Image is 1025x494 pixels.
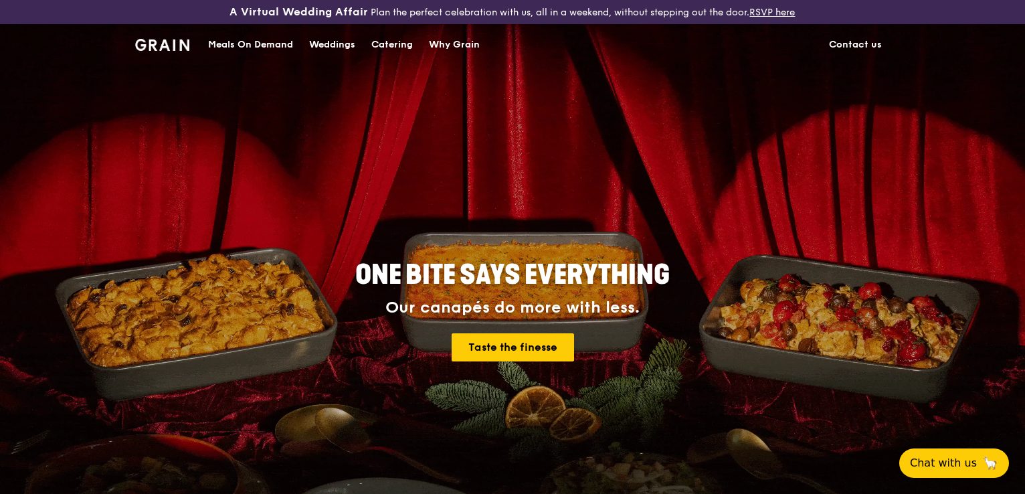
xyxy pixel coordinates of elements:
a: Weddings [301,25,363,65]
div: Plan the perfect celebration with us, all in a weekend, without stepping out the door. [171,5,854,19]
div: Meals On Demand [208,25,293,65]
a: Catering [363,25,421,65]
div: Our canapés do more with less. [272,299,753,317]
img: Grain [135,39,189,51]
a: Taste the finesse [452,333,574,361]
a: RSVP here [749,7,795,18]
span: ONE BITE SAYS EVERYTHING [355,259,670,291]
a: GrainGrain [135,23,189,64]
span: Chat with us [910,455,977,471]
div: Weddings [309,25,355,65]
button: Chat with us🦙 [899,448,1009,478]
h3: A Virtual Wedding Affair [229,5,368,19]
div: Catering [371,25,413,65]
span: 🦙 [982,455,998,471]
div: Why Grain [429,25,480,65]
a: Why Grain [421,25,488,65]
a: Contact us [821,25,890,65]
